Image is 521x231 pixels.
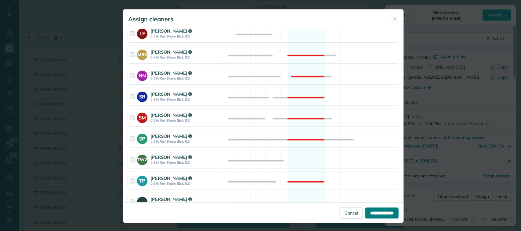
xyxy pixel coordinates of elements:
strong: 0.5% Rev Share (Est: $1) [150,160,219,165]
strong: [PERSON_NAME] [150,196,192,202]
strong: [PERSON_NAME] [150,175,192,181]
strong: [PERSON_NAME] [150,91,192,97]
strong: LF [137,29,147,37]
strong: TP [137,176,147,184]
strong: SP [137,134,147,142]
strong: SM [137,113,147,121]
strong: 0.5% Rev Share (Est: $1) [150,76,219,80]
strong: [PERSON_NAME] [150,154,192,160]
strong: [PERSON_NAME] [150,133,192,139]
span: ✕ [393,16,396,22]
a: Cancel [340,208,363,219]
strong: 0.5% Rev Share (Est: $1) [150,118,219,123]
strong: [PERSON_NAME] [150,49,192,55]
strong: MB3 [137,50,147,58]
strong: 0.5% Rev Share (Est: $1) [150,34,219,38]
strong: [PERSON_NAME] [150,70,192,76]
strong: NN [137,71,147,79]
strong: 0.5% Rev Share (Est: $1) [150,97,219,101]
strong: [PERSON_NAME] [150,28,192,34]
strong: [PERSON_NAME] [150,112,192,118]
strong: 0.5% Rev Share (Est: $1) [150,181,219,186]
strong: 0.5% Rev Share (Est: $1) [150,139,219,144]
strong: 0.5% Rev Share (Est: $1) [150,55,219,59]
strong: SB [137,92,147,100]
strong: TW2 [137,155,147,163]
h5: Assign cleaners [128,15,173,23]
